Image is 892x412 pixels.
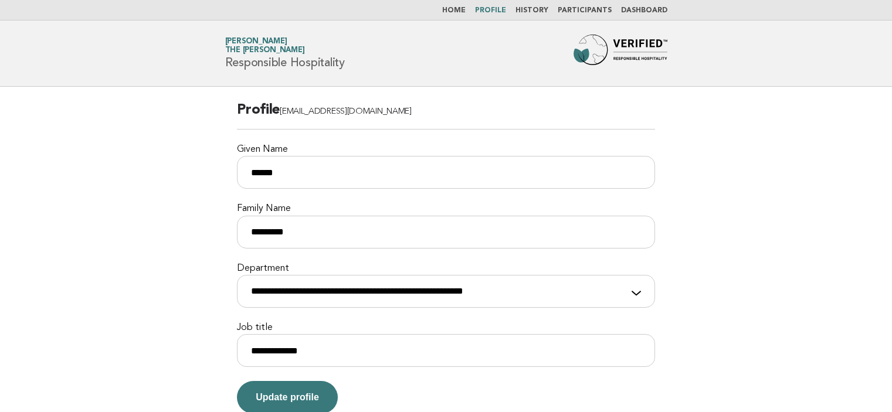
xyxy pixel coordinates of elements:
a: History [515,7,548,14]
a: Participants [558,7,612,14]
label: Given Name [237,144,655,156]
a: Dashboard [621,7,667,14]
label: Department [237,263,655,275]
label: Family Name [237,203,655,215]
h1: Responsible Hospitality [225,38,345,69]
label: Job title [237,322,655,334]
a: [PERSON_NAME]The [PERSON_NAME] [225,38,305,54]
a: Profile [475,7,506,14]
span: [EMAIL_ADDRESS][DOMAIN_NAME] [280,107,412,116]
span: The [PERSON_NAME] [225,47,305,55]
a: Home [442,7,466,14]
h2: Profile [237,101,655,130]
img: Forbes Travel Guide [574,35,667,72]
